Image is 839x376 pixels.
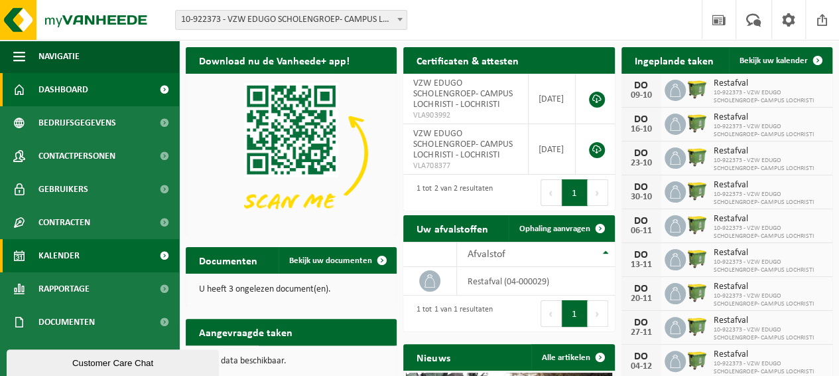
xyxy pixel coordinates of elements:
h2: Certificaten & attesten [403,47,531,73]
div: 1 tot 2 van 2 resultaten [410,178,492,207]
span: 10-922373 - VZW EDUGO SCHOLENGROEP- CAMPUS LOCHRISTI [714,157,826,173]
td: [DATE] [529,74,576,124]
h2: Nieuws [403,344,463,370]
span: Restafval [714,349,826,360]
span: Dashboard [38,73,88,106]
span: Gebruikers [38,173,88,206]
span: VLA708377 [413,161,517,171]
div: 16-10 [628,125,655,134]
span: Bekijk uw documenten [289,256,372,265]
div: 23-10 [628,159,655,168]
span: Restafval [714,180,826,191]
img: WB-1100-HPE-GN-51 [686,315,708,337]
span: Contactpersonen [38,140,115,173]
span: Ophaling aanvragen [519,225,590,233]
button: 1 [562,179,588,206]
span: Rapportage [38,272,90,306]
span: 10-922373 - VZW EDUGO SCHOLENGROEP- CAMPUS LOCHRISTI - LOCHRISTI [175,10,407,30]
span: VLA903992 [413,110,517,121]
span: Product Shop [38,339,99,372]
h2: Uw afvalstoffen [403,215,501,241]
h2: Ingeplande taken [621,47,727,73]
button: Previous [541,300,562,327]
div: DO [628,351,655,362]
span: 10-922373 - VZW EDUGO SCHOLENGROEP- CAMPUS LOCHRISTI [714,292,826,308]
span: Restafval [714,146,826,157]
button: Previous [541,179,562,206]
div: 30-10 [628,193,655,202]
div: 1 tot 1 van 1 resultaten [410,299,492,328]
div: 04-12 [628,362,655,371]
span: 10-922373 - VZW EDUGO SCHOLENGROEP- CAMPUS LOCHRISTI [714,360,826,376]
div: DO [628,80,655,91]
div: 13-11 [628,260,655,270]
span: Restafval [714,112,826,123]
div: DO [628,216,655,227]
span: VZW EDUGO SCHOLENGROEP- CAMPUS LOCHRISTI - LOCHRISTI [413,78,512,110]
img: WB-1100-HPE-GN-51 [686,112,708,134]
a: Ophaling aanvragen [509,215,613,242]
div: DO [628,114,655,125]
img: WB-1100-HPE-GN-51 [686,247,708,270]
p: U heeft 3 ongelezen document(en). [199,285,383,294]
div: 09-10 [628,91,655,100]
span: Kalender [38,239,80,272]
div: DO [628,318,655,328]
h2: Documenten [186,247,271,273]
span: Bekijk uw kalender [740,56,808,65]
p: Geen data beschikbaar. [199,357,383,366]
span: 10-922373 - VZW EDUGO SCHOLENGROEP- CAMPUS LOCHRISTI [714,89,826,105]
div: DO [628,148,655,159]
h2: Download nu de Vanheede+ app! [186,47,363,73]
img: WB-1100-HPE-GN-51 [686,213,708,236]
span: Afvalstof [467,249,505,260]
span: 10-922373 - VZW EDUGO SCHOLENGROEP- CAMPUS LOCHRISTI [714,191,826,207]
div: 27-11 [628,328,655,337]
span: 10-922373 - VZW EDUGO SCHOLENGROEP- CAMPUS LOCHRISTI - LOCHRISTI [176,11,407,29]
span: 10-922373 - VZW EDUGO SCHOLENGROEP- CAMPUS LOCHRISTI [714,326,826,342]
span: Restafval [714,282,826,292]
div: 20-11 [628,294,655,304]
span: 10-922373 - VZW EDUGO SCHOLENGROEP- CAMPUS LOCHRISTI [714,258,826,274]
a: Bekijk uw documenten [279,247,395,274]
span: Navigatie [38,40,80,73]
img: WB-1100-HPE-GN-51 [686,349,708,371]
span: Restafval [714,248,826,258]
span: Restafval [714,214,826,225]
img: WB-1100-HPE-GN-51 [686,179,708,202]
span: 10-922373 - VZW EDUGO SCHOLENGROEP- CAMPUS LOCHRISTI [714,123,826,139]
span: Bedrijfsgegevens [38,106,116,140]
div: DO [628,182,655,193]
span: Documenten [38,306,95,339]
div: DO [628,284,655,294]
button: Next [588,179,608,206]
div: 06-11 [628,227,655,236]
a: Bekijk uw kalender [729,47,831,74]
span: Restafval [714,78,826,89]
span: Contracten [38,206,90,239]
img: WB-1100-HPE-GN-51 [686,78,708,100]
span: VZW EDUGO SCHOLENGROEP- CAMPUS LOCHRISTI - LOCHRISTI [413,129,512,160]
img: Download de VHEPlus App [186,74,397,233]
span: Restafval [714,316,826,326]
td: [DATE] [529,124,576,175]
button: 1 [562,300,588,327]
div: DO [628,250,655,260]
h2: Aangevraagde taken [186,319,306,345]
button: Next [588,300,608,327]
a: Alle artikelen [531,344,613,371]
img: WB-1100-HPE-GN-51 [686,281,708,304]
span: 10-922373 - VZW EDUGO SCHOLENGROEP- CAMPUS LOCHRISTI [714,225,826,240]
td: restafval (04-000029) [457,267,614,296]
iframe: chat widget [7,347,222,376]
img: WB-1100-HPE-GN-51 [686,145,708,168]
